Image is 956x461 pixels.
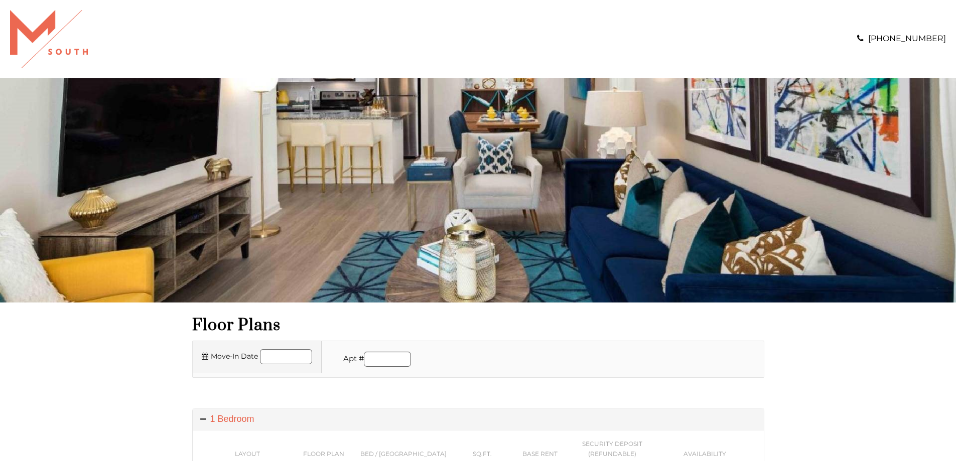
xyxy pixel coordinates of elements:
[10,34,88,43] a: Logo
[868,34,946,43] a: [PHONE_NUMBER]
[192,315,764,336] h1: Floor Plans
[10,10,88,68] img: A graphic with a red M and the word SOUTH.
[202,350,258,363] label: Move-In Date
[473,450,492,457] span: Sq.Ft.
[364,352,411,367] input: Apartment number
[260,349,312,364] input: Move in date
[341,352,414,369] li: Apt #
[193,408,764,430] a: 1 Bedroom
